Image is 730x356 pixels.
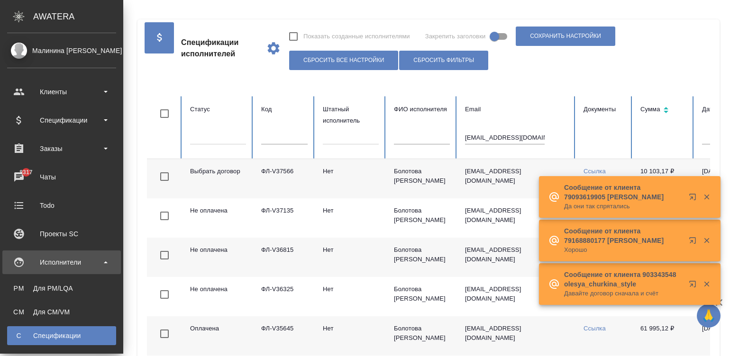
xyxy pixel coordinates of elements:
span: Сохранить настройки [530,32,601,40]
a: ССпецификации [7,326,116,345]
div: ФИО исполнителя [394,104,450,115]
td: ФЛ-V37566 [254,159,315,198]
span: Toggle Row Selected [155,167,174,187]
a: CMДля CM/VM [7,303,116,321]
td: [EMAIL_ADDRESS][DOMAIN_NAME] [457,238,576,277]
p: Давайте договор сначала и счёт [564,289,683,298]
button: Сохранить настройки [516,27,615,46]
div: Малинина [PERSON_NAME] [7,45,116,56]
td: ФЛ-V36815 [254,238,315,277]
div: Сортировка [640,104,687,117]
div: Спецификации [7,113,116,127]
p: Да они так спрятались [564,202,683,211]
td: Болотова [PERSON_NAME] [386,198,457,238]
a: Ссылка [584,168,606,175]
div: Код [261,104,308,115]
td: Нет [315,316,386,356]
div: Исполнители [7,255,116,269]
button: Закрыть [697,236,716,245]
td: Нет [315,159,386,198]
td: Болотова [PERSON_NAME] [386,316,457,356]
td: Не оплачена [182,277,254,316]
td: Болотова [PERSON_NAME] [386,159,457,198]
td: [EMAIL_ADDRESS][DOMAIN_NAME] [457,198,576,238]
div: Для PM/LQA [12,284,111,293]
button: Открыть в новой вкладке [683,231,706,254]
div: Для CM/VM [12,307,111,317]
p: Хорошо [564,245,683,255]
span: Toggle Row Selected [155,206,174,226]
td: ФЛ-V35645 [254,316,315,356]
td: Не оплачена [182,238,254,277]
td: Нет [315,198,386,238]
span: Спецификации исполнителей [181,37,258,60]
a: Todo [2,194,121,217]
div: Статус [190,104,246,115]
div: AWATERA [33,7,123,26]
button: Открыть в новой вкладке [683,187,706,210]
a: 8317Чаты [2,165,121,189]
td: Выбрать договор [182,159,254,198]
td: [EMAIL_ADDRESS][DOMAIN_NAME] [457,316,576,356]
span: Закрепить заголовки [425,32,486,41]
span: Toggle Row Selected [155,245,174,265]
button: Сбросить все настройки [289,51,398,70]
div: Заказы [7,142,116,156]
div: Документы [584,104,625,115]
td: ФЛ-V36325 [254,277,315,316]
span: Показать созданные исполнителями [303,32,410,41]
td: Болотова [PERSON_NAME] [386,238,457,277]
p: Сообщение от клиента 79168880177 [PERSON_NAME] [564,226,683,245]
span: Сбросить фильтры [413,56,474,64]
button: Закрыть [697,193,716,201]
td: [EMAIL_ADDRESS][DOMAIN_NAME] [457,277,576,316]
td: Оплачена [182,316,254,356]
p: Сообщение от клиента 903343548 olesya_churkina_style [564,270,683,289]
button: Сбросить фильтры [399,51,488,70]
button: Закрыть [697,280,716,288]
div: Клиенты [7,85,116,99]
td: Нет [315,238,386,277]
button: Открыть в новой вкладке [683,275,706,297]
a: PMДля PM/LQA [7,279,116,298]
a: Проекты SC [2,222,121,246]
span: Toggle Row Selected [155,324,174,344]
div: Чаты [7,170,116,184]
div: Штатный исполнитель [323,104,379,126]
div: Спецификации [12,331,111,340]
td: Болотова [PERSON_NAME] [386,277,457,316]
div: Проекты SC [7,227,116,241]
td: 10 103,17 ₽ [633,159,694,198]
td: Не оплачена [182,198,254,238]
td: ФЛ-V37135 [254,198,315,238]
p: Сообщение от клиента 79093619905 [PERSON_NAME] [564,183,683,202]
div: Email [465,104,568,115]
div: Todo [7,198,116,213]
td: Нет [315,277,386,316]
span: Сбросить все настройки [303,56,384,64]
span: Toggle Row Selected [155,285,174,304]
span: 8317 [14,168,38,177]
td: [EMAIL_ADDRESS][DOMAIN_NAME] [457,159,576,198]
